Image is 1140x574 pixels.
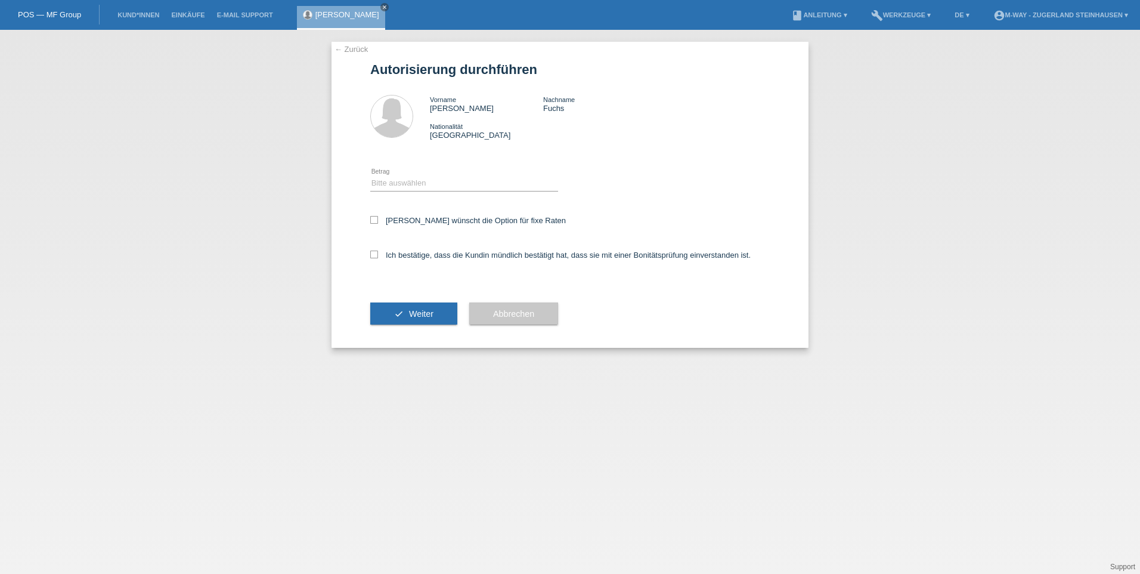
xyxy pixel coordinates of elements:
[370,216,566,225] label: [PERSON_NAME] wünscht die Option für fixe Raten
[430,96,456,103] span: Vorname
[18,10,81,19] a: POS — MF Group
[370,303,457,325] button: check Weiter
[380,3,389,11] a: close
[785,11,853,18] a: bookAnleitung ▾
[987,11,1134,18] a: account_circlem-way - Zugerland Steinhausen ▾
[430,95,543,113] div: [PERSON_NAME]
[211,11,279,18] a: E-Mail Support
[1110,563,1135,571] a: Support
[543,95,656,113] div: Fuchs
[543,96,575,103] span: Nachname
[165,11,210,18] a: Einkäufe
[334,45,368,54] a: ← Zurück
[409,309,433,319] span: Weiter
[993,10,1005,21] i: account_circle
[111,11,165,18] a: Kund*innen
[865,11,937,18] a: buildWerkzeuge ▾
[871,10,883,21] i: build
[469,303,558,325] button: Abbrechen
[370,62,770,77] h1: Autorisierung durchführen
[382,4,388,10] i: close
[394,309,404,319] i: check
[430,122,543,140] div: [GEOGRAPHIC_DATA]
[949,11,975,18] a: DE ▾
[791,10,803,21] i: book
[493,309,534,319] span: Abbrechen
[315,10,379,19] a: [PERSON_NAME]
[370,251,751,260] label: Ich bestätige, dass die Kundin mündlich bestätigt hat, dass sie mit einer Bonitätsprüfung einvers...
[430,123,463,130] span: Nationalität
